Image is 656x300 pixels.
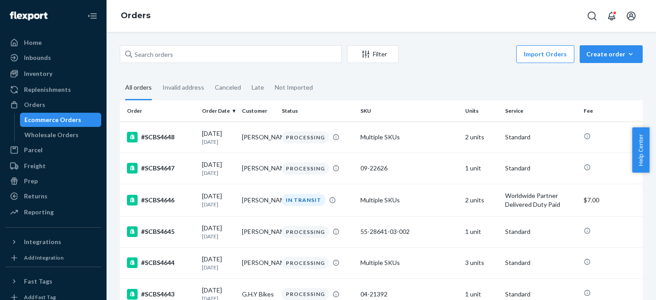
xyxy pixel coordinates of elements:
div: #SCBS4645 [127,226,195,237]
td: [PERSON_NAME] [238,216,278,247]
button: Integrations [5,235,101,249]
div: 09-22626 [360,164,458,173]
a: Add Integration [5,253,101,263]
button: Filter [347,45,399,63]
div: Invalid address [162,76,204,99]
div: [DATE] [202,255,235,271]
p: [DATE] [202,201,235,208]
a: Freight [5,159,101,173]
td: Multiple SKUs [357,122,462,153]
a: Inventory [5,67,101,81]
p: Standard [505,258,577,267]
div: Create order [586,50,636,59]
button: Open notifications [603,7,620,25]
td: 1 unit [462,216,502,247]
div: PROCESSING [282,226,329,238]
div: Reporting [24,208,54,217]
td: [PERSON_NAME] [238,153,278,184]
div: Not Imported [275,76,313,99]
div: Returns [24,192,47,201]
div: Add Integration [24,254,63,261]
p: [DATE] [202,233,235,240]
button: Create order [580,45,643,63]
p: Standard [505,164,577,173]
td: $7.00 [580,184,643,216]
a: Returns [5,189,101,203]
div: [DATE] [202,129,235,146]
div: Fast Tags [24,277,52,286]
td: [PERSON_NAME] [238,122,278,153]
div: Prep [24,177,38,186]
div: PROCESSING [282,131,329,143]
div: Home [24,38,42,47]
div: #SCBS4643 [127,289,195,300]
td: 1 unit [462,153,502,184]
div: Orders [24,100,45,109]
a: Home [5,36,101,50]
p: Standard [505,290,577,299]
div: Integrations [24,237,61,246]
div: [DATE] [202,192,235,208]
a: Inbounds [5,51,101,65]
td: [PERSON_NAME] [238,184,278,216]
td: Multiple SKUs [357,184,462,216]
p: Standard [505,133,577,142]
td: [PERSON_NAME] [238,247,278,278]
button: Help Center [632,127,649,173]
button: Open account menu [622,7,640,25]
div: Filter [348,50,398,59]
a: Wholesale Orders [20,128,102,142]
a: Prep [5,174,101,188]
th: Fee [580,100,643,122]
p: [DATE] [202,138,235,146]
a: Parcel [5,143,101,157]
div: PROCESSING [282,288,329,300]
div: Canceled [215,76,241,99]
div: Replenishments [24,85,71,94]
div: PROCESSING [282,257,329,269]
a: Reporting [5,205,101,219]
th: Status [278,100,357,122]
td: 2 units [462,184,502,216]
p: [DATE] [202,264,235,271]
th: Service [502,100,580,122]
button: Fast Tags [5,274,101,288]
div: Parcel [24,146,43,154]
th: SKU [357,100,462,122]
div: [DATE] [202,224,235,240]
th: Order [120,100,198,122]
div: IN TRANSIT [282,194,325,206]
div: Freight [24,162,46,170]
div: Wholesale Orders [24,130,79,139]
div: [DATE] [202,160,235,177]
a: Replenishments [5,83,101,97]
ol: breadcrumbs [114,3,158,29]
button: Open Search Box [583,7,601,25]
input: Search orders [120,45,342,63]
button: Close Navigation [83,7,101,25]
div: Ecommerce Orders [24,115,81,124]
td: 2 units [462,122,502,153]
div: All orders [125,76,152,100]
div: #SCBS4648 [127,132,195,142]
button: Import Orders [516,45,574,63]
div: 04-21392 [360,290,458,299]
div: #SCBS4647 [127,163,195,174]
th: Units [462,100,502,122]
p: [DATE] [202,169,235,177]
a: Orders [5,98,101,112]
p: Standard [505,227,577,236]
div: Inbounds [24,53,51,62]
a: Orders [121,11,150,20]
p: Worldwide Partner Delivered Duty Paid [505,191,577,209]
div: 55-28641-03-002 [360,227,458,236]
a: Ecommerce Orders [20,113,102,127]
div: PROCESSING [282,162,329,174]
td: Multiple SKUs [357,247,462,278]
div: Inventory [24,69,52,78]
img: Flexport logo [10,12,47,20]
div: #SCBS4646 [127,195,195,205]
iframe: Opens a widget where you can chat to one of our agents [600,273,647,296]
div: Customer [242,107,275,114]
